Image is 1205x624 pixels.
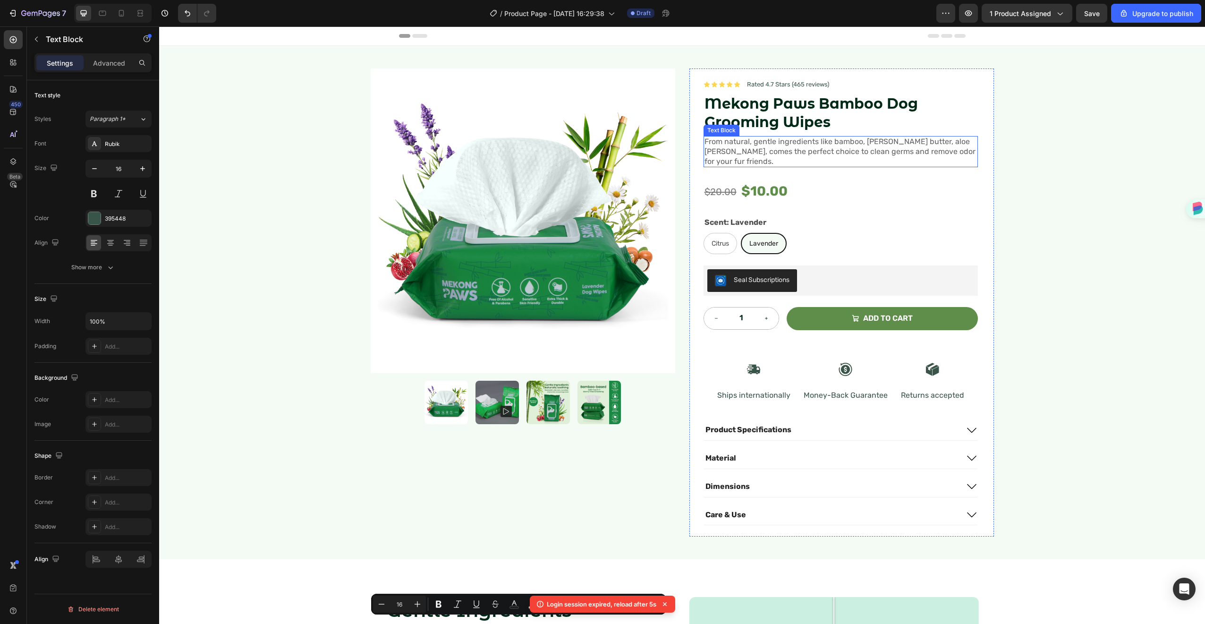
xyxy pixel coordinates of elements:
[1111,4,1201,23] button: Upgrade to publish
[581,152,629,178] div: $10.00
[85,111,152,128] button: Paragraph 1*
[105,498,149,507] div: Add...
[595,281,619,303] button: increment
[105,420,149,429] div: Add...
[34,162,59,175] div: Size
[34,372,80,385] div: Background
[547,599,656,609] p: Login session expired, reload after 5s
[636,9,651,17] span: Draft
[105,396,149,404] div: Add...
[34,498,53,506] div: Corner
[575,248,630,258] div: Seal Subscriptions
[569,281,595,303] input: quantity
[86,313,151,330] input: Auto
[34,115,51,123] div: Styles
[4,4,70,23] button: 7
[545,111,816,139] span: From natural, gentle ingredients like bamboo, [PERSON_NAME] butter, aloe [PERSON_NAME], comes the...
[628,281,819,304] button: Add to cart
[228,572,500,596] p: Gentle Ingredients
[90,115,126,123] span: Paragraph 1*
[34,450,65,462] div: Shape
[546,100,578,108] div: Text Block
[34,420,51,428] div: Image
[34,395,49,404] div: Color
[590,213,619,221] span: Lavender
[545,281,569,303] button: decrement
[1119,9,1193,18] div: Upgrade to publish
[500,9,502,18] span: /
[1084,9,1100,17] span: Save
[34,259,152,276] button: Show more
[34,214,49,222] div: Color
[159,26,1205,624] iframe: Design area
[34,602,152,617] button: Delete element
[34,553,61,566] div: Align
[227,571,501,597] h2: Rich Text Editor. Editing area: main
[46,34,126,45] p: Text Block
[1173,578,1196,600] div: Open Intercom Messenger
[546,427,577,436] span: Material
[7,173,23,180] div: Beta
[93,58,125,68] p: Advanced
[47,58,73,68] p: Settings
[1076,4,1107,23] button: Save
[544,67,819,106] h1: Mekong Paws Bamboo Dog Grooming Wipes
[558,364,631,374] p: Ships internationally
[588,54,670,62] p: Rated 4.7 Stars (465 reviews)
[34,293,59,306] div: Size
[105,474,149,482] div: Add...
[105,342,149,351] div: Add...
[34,342,56,350] div: Padding
[704,287,754,297] div: Add to cart
[105,214,149,223] div: 395448
[546,455,591,464] span: Dimensions
[9,101,23,108] div: 450
[34,522,56,531] div: Shadow
[62,8,66,19] p: 7
[178,4,216,23] div: Undo/Redo
[67,604,119,615] div: Delete element
[556,248,567,260] img: SealSubscriptions.png
[548,243,638,265] button: Seal Subscriptions
[546,484,587,493] span: Care & Use
[544,156,578,175] div: $20.00
[504,9,604,18] span: Product Page - [DATE] 16:29:38
[34,91,60,100] div: Text style
[34,237,61,249] div: Align
[982,4,1072,23] button: 1 product assigned
[546,399,632,408] span: Product Specifications
[552,213,570,221] span: Citrus
[645,364,729,374] p: Money-Back Guarantee
[105,140,149,148] div: Rubik
[742,364,805,374] p: Returns accepted
[34,317,50,325] div: Width
[34,473,53,482] div: Border
[34,139,46,148] div: Font
[71,263,115,272] div: Show more
[371,594,666,615] div: Editor contextual toolbar
[544,189,608,203] legend: Scent: Lavender
[990,9,1051,18] span: 1 product assigned
[105,523,149,531] div: Add...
